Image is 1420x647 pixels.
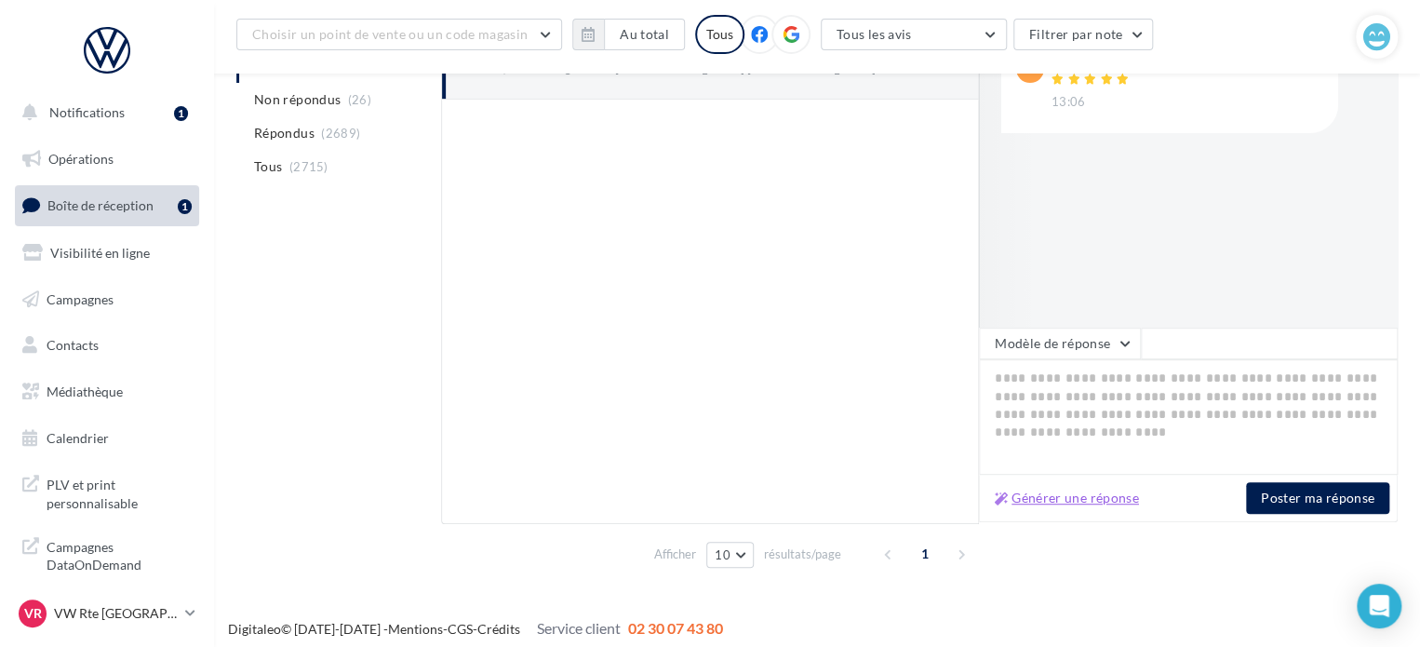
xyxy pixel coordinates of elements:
[47,534,192,574] span: Campagnes DataOnDemand
[11,280,203,319] a: Campagnes
[236,19,562,50] button: Choisir un point de vente ou un code magasin
[11,419,203,458] a: Calendrier
[628,619,723,637] span: 02 30 07 43 80
[174,106,188,121] div: 1
[388,621,443,637] a: Mentions
[477,621,520,637] a: Crédits
[1246,482,1389,514] button: Poster ma réponse
[228,621,723,637] span: © [DATE]-[DATE] - - -
[47,197,154,213] span: Boîte de réception
[47,430,109,446] span: Calendrier
[11,234,203,273] a: Visibilité en ligne
[178,199,192,214] div: 1
[654,546,696,563] span: Afficher
[50,245,150,261] span: Visibilité en ligne
[537,619,621,637] span: Service client
[910,539,940,569] span: 1
[448,621,473,637] a: CGS
[572,19,685,50] button: Au total
[837,26,912,42] span: Tous les avis
[979,328,1141,359] button: Modèle de réponse
[1013,19,1154,50] button: Filtrer par note
[706,542,754,568] button: 10
[11,185,203,225] a: Boîte de réception1
[252,26,528,42] span: Choisir un point de vente ou un code magasin
[11,372,203,411] a: Médiathèque
[228,621,281,637] a: Digitaleo
[47,472,192,512] span: PLV et print personnalisable
[1357,584,1401,628] div: Open Intercom Messenger
[11,140,203,179] a: Opérations
[54,604,178,623] p: VW Rte [GEOGRAPHIC_DATA]
[11,527,203,582] a: Campagnes DataOnDemand
[821,19,1007,50] button: Tous les avis
[24,604,42,623] span: VR
[254,157,282,176] span: Tous
[321,126,360,141] span: (2689)
[604,19,685,50] button: Au total
[1052,94,1086,111] span: 13:06
[47,384,123,399] span: Médiathèque
[48,151,114,167] span: Opérations
[47,290,114,306] span: Campagnes
[715,547,730,562] span: 10
[11,93,195,132] button: Notifications 1
[11,326,203,365] a: Contacts
[47,337,99,353] span: Contacts
[764,546,841,563] span: résultats/page
[987,487,1146,509] button: Générer une réponse
[254,90,341,109] span: Non répondus
[11,465,203,519] a: PLV et print personnalisable
[49,104,125,120] span: Notifications
[254,124,315,142] span: Répondus
[695,15,744,54] div: Tous
[348,92,371,107] span: (26)
[15,596,199,631] a: VR VW Rte [GEOGRAPHIC_DATA]
[289,159,328,174] span: (2715)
